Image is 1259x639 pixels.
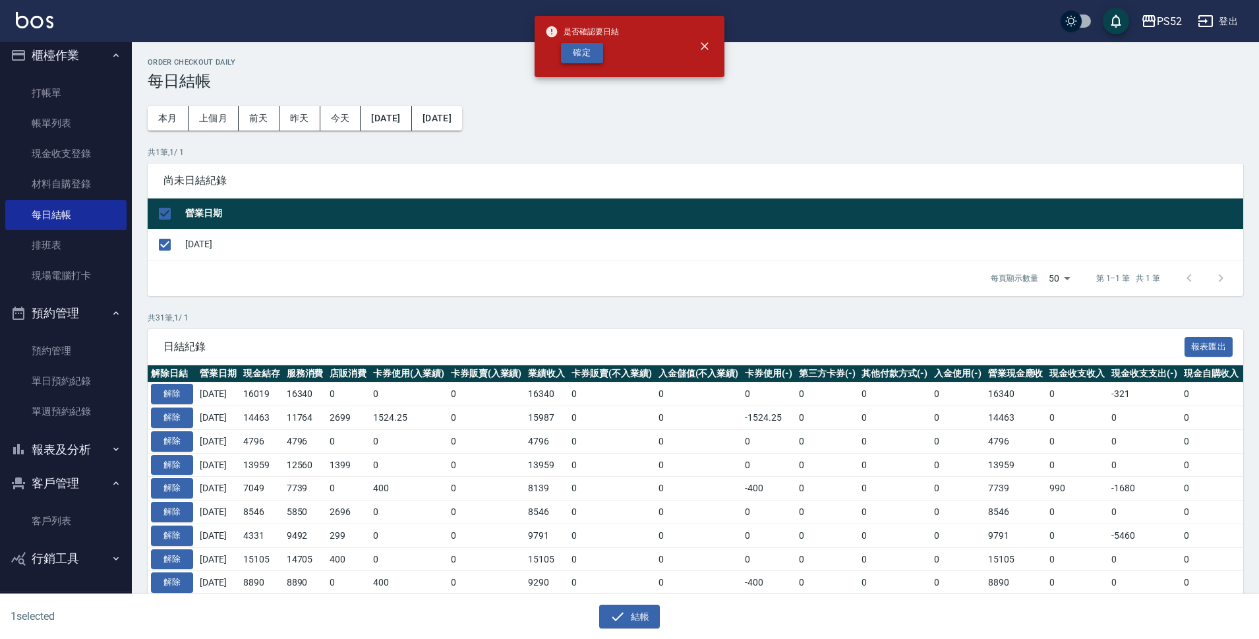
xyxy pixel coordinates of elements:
[5,38,127,73] button: 櫃檯作業
[1046,524,1108,547] td: 0
[1181,382,1243,406] td: 0
[655,547,742,571] td: 0
[148,146,1243,158] p: 共 1 筆, 1 / 1
[796,547,859,571] td: 0
[985,524,1047,547] td: 9791
[858,453,931,477] td: 0
[1046,501,1108,524] td: 0
[189,106,239,131] button: 上個月
[545,25,619,38] span: 是否確認要日結
[858,429,931,453] td: 0
[196,365,240,382] th: 營業日期
[5,433,127,467] button: 報表及分析
[448,501,525,524] td: 0
[148,312,1243,324] p: 共 31 筆, 1 / 1
[931,524,985,547] td: 0
[1181,501,1243,524] td: 0
[858,477,931,501] td: 0
[1046,453,1108,477] td: 0
[148,58,1243,67] h2: Order checkout daily
[370,477,448,501] td: 400
[240,571,283,595] td: 8890
[931,501,985,524] td: 0
[742,406,796,430] td: -1524.25
[326,429,370,453] td: 0
[655,382,742,406] td: 0
[985,453,1047,477] td: 13959
[568,382,655,406] td: 0
[448,524,525,547] td: 0
[151,384,193,404] button: 解除
[742,501,796,524] td: 0
[568,453,655,477] td: 0
[151,572,193,593] button: 解除
[239,106,279,131] button: 前天
[196,382,240,406] td: [DATE]
[568,501,655,524] td: 0
[525,453,568,477] td: 13959
[931,547,985,571] td: 0
[240,547,283,571] td: 15105
[742,365,796,382] th: 卡券使用(-)
[196,571,240,595] td: [DATE]
[361,106,411,131] button: [DATE]
[796,429,859,453] td: 0
[448,571,525,595] td: 0
[1108,501,1181,524] td: 0
[985,477,1047,501] td: 7739
[858,382,931,406] td: 0
[985,547,1047,571] td: 15105
[858,365,931,382] th: 其他付款方式(-)
[5,138,127,169] a: 現金收支登錄
[525,365,568,382] th: 業績收入
[283,571,327,595] td: 8890
[742,477,796,501] td: -400
[1136,8,1187,35] button: PS52
[1181,547,1243,571] td: 0
[326,365,370,382] th: 店販消費
[326,477,370,501] td: 0
[196,406,240,430] td: [DATE]
[151,549,193,570] button: 解除
[148,106,189,131] button: 本月
[370,406,448,430] td: 1524.25
[985,365,1047,382] th: 營業現金應收
[655,365,742,382] th: 入金儲值(不入業績)
[5,169,127,199] a: 材料自購登錄
[151,502,193,522] button: 解除
[240,406,283,430] td: 14463
[1096,272,1160,284] p: 第 1–1 筆 共 1 筆
[283,501,327,524] td: 5850
[5,506,127,536] a: 客戶列表
[196,477,240,501] td: [DATE]
[655,501,742,524] td: 0
[796,501,859,524] td: 0
[148,72,1243,90] h3: 每日結帳
[985,382,1047,406] td: 16340
[1046,382,1108,406] td: 0
[326,501,370,524] td: 2696
[985,429,1047,453] td: 4796
[448,406,525,430] td: 0
[370,453,448,477] td: 0
[931,382,985,406] td: 0
[283,406,327,430] td: 11764
[568,477,655,501] td: 0
[1046,571,1108,595] td: 0
[858,501,931,524] td: 0
[283,365,327,382] th: 服務消費
[796,365,859,382] th: 第三方卡券(-)
[1108,382,1181,406] td: -321
[568,524,655,547] td: 0
[5,466,127,501] button: 客戶管理
[742,453,796,477] td: 0
[283,547,327,571] td: 14705
[151,431,193,452] button: 解除
[326,547,370,571] td: 400
[858,571,931,595] td: 0
[991,272,1038,284] p: 每頁顯示數量
[1181,453,1243,477] td: 0
[448,547,525,571] td: 0
[370,571,448,595] td: 400
[1046,547,1108,571] td: 0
